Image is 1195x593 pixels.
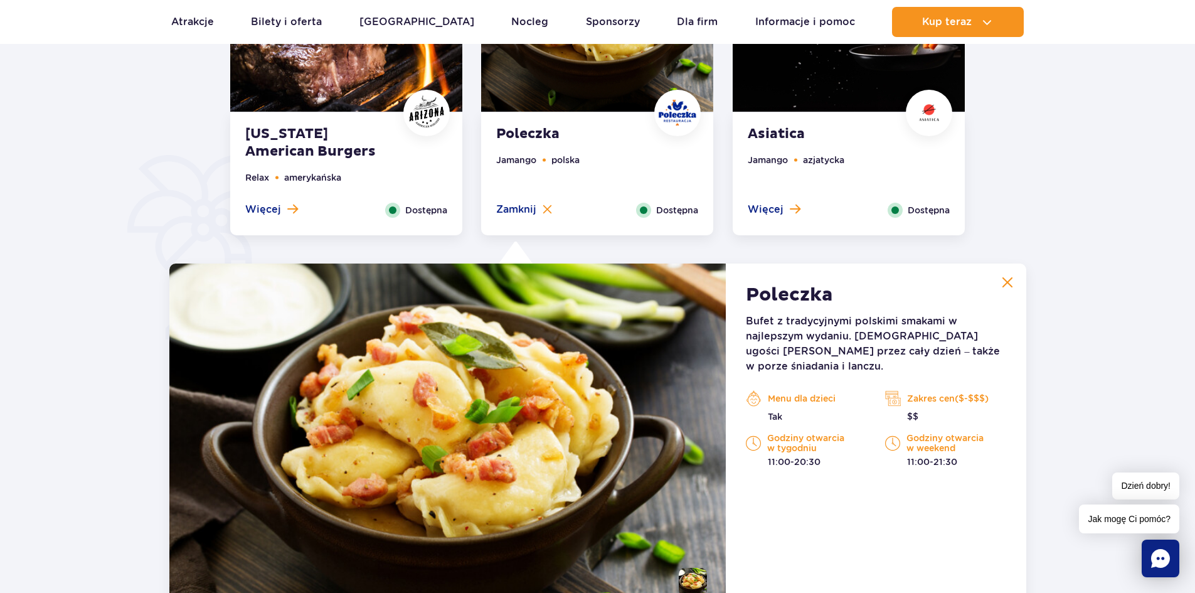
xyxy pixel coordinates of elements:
[922,16,972,28] span: Kup teraz
[885,433,1006,453] p: Godziny otwarcia w weekend
[586,7,640,37] a: Sponsorzy
[659,94,696,132] img: Poleczka
[746,433,866,453] p: Godziny otwarcia w tygodniu
[746,284,833,306] strong: Poleczka
[1079,505,1179,533] span: Jak mogę Ci pomóc?
[748,203,783,216] span: Więcej
[656,203,698,217] span: Dostępna
[885,389,1006,408] p: Zakres cen($-$$$)
[245,126,397,161] strong: [US_STATE] American Burgers
[496,126,648,143] strong: Poleczka
[245,203,281,216] span: Więcej
[746,456,866,468] p: 11:00-20:30
[748,126,900,143] strong: Asiatica
[885,456,1006,468] p: 11:00-21:30
[892,7,1024,37] button: Kup teraz
[1142,540,1179,577] div: Chat
[284,171,341,184] li: amerykańska
[908,203,950,217] span: Dostępna
[746,410,866,423] p: Tak
[251,7,322,37] a: Bilety i oferta
[171,7,214,37] a: Atrakcje
[885,410,1006,423] p: $$
[803,153,844,167] li: azjatycka
[551,153,580,167] li: polska
[405,203,447,217] span: Dostępna
[746,389,866,408] p: Menu dla dzieci
[496,203,536,216] span: Zamknij
[496,153,536,167] li: Jamango
[511,7,548,37] a: Nocleg
[245,171,269,184] li: Relax
[496,203,552,216] button: Zamknij
[245,203,298,216] button: Więcej
[359,7,474,37] a: [GEOGRAPHIC_DATA]
[748,203,800,216] button: Więcej
[910,99,948,127] img: Asiatica
[755,7,855,37] a: Informacje i pomoc
[1112,473,1179,500] span: Dzień dobry!
[748,153,788,167] li: Jamango
[408,94,445,132] img: Arizona American Burgers
[746,314,1006,374] p: Bufet z tradycyjnymi polskimi smakami w najlepszym wydaniu. [DEMOGRAPHIC_DATA] ugości [PERSON_NAM...
[677,7,718,37] a: Dla firm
